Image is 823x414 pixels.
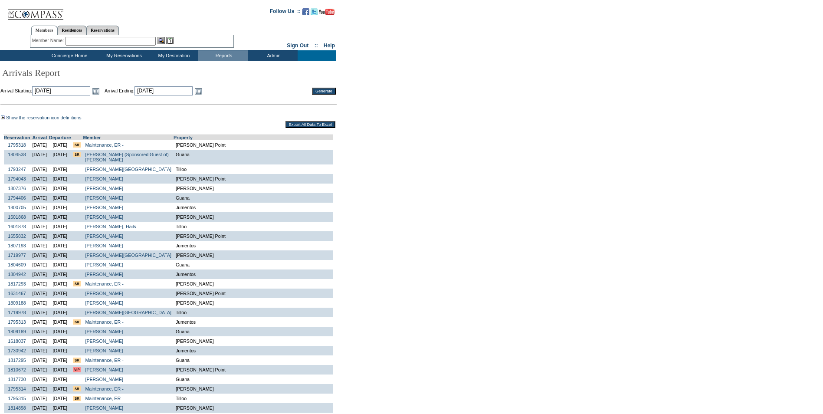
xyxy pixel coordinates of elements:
[30,308,49,317] td: [DATE]
[98,50,148,61] td: My Reservations
[31,26,58,35] a: Members
[86,26,119,35] a: Reservations
[30,317,49,327] td: [DATE]
[8,176,26,181] a: 1794043
[8,358,26,363] a: 1817295
[85,186,123,191] a: [PERSON_NAME]
[49,403,71,413] td: [DATE]
[8,300,26,306] a: 1809188
[49,164,71,174] td: [DATE]
[174,394,333,403] td: Tilloo
[85,281,123,286] a: Maintenance, ER -
[174,140,333,150] td: [PERSON_NAME] Point
[30,346,49,355] td: [DATE]
[30,327,49,336] td: [DATE]
[174,241,333,250] td: Jumentos
[324,43,335,49] a: Help
[174,150,333,164] td: Guana
[30,269,49,279] td: [DATE]
[30,140,49,150] td: [DATE]
[49,327,71,336] td: [DATE]
[8,262,26,267] a: 1804609
[285,121,335,128] input: Export All Data To Excel
[8,272,26,277] a: 1804942
[49,193,71,203] td: [DATE]
[49,241,71,250] td: [DATE]
[85,167,171,172] a: [PERSON_NAME][GEOGRAPHIC_DATA]
[30,203,49,212] td: [DATE]
[73,319,81,325] input: There are special requests for this reservation!
[8,405,26,411] a: 1814898
[8,224,26,229] a: 1601878
[8,281,26,286] a: 1817293
[49,135,71,140] a: Departure
[49,289,71,298] td: [DATE]
[49,298,71,308] td: [DATE]
[30,174,49,184] td: [DATE]
[8,142,26,148] a: 1795318
[166,37,174,44] img: Reservations
[174,308,333,317] td: Tilloo
[49,375,71,384] td: [DATE]
[30,241,49,250] td: [DATE]
[49,279,71,289] td: [DATE]
[49,174,71,184] td: [DATE]
[73,358,81,363] input: There are special requests for this reservation!
[30,193,49,203] td: [DATE]
[73,386,81,391] input: There are special requests for this reservation!
[85,224,136,229] a: [PERSON_NAME], Hails
[30,365,49,375] td: [DATE]
[30,150,49,164] td: [DATE]
[85,358,123,363] a: Maintenance, ER -
[85,300,123,306] a: [PERSON_NAME]
[32,37,66,44] div: Member Name:
[30,289,49,298] td: [DATE]
[49,260,71,269] td: [DATE]
[174,355,333,365] td: Guana
[73,281,81,286] input: There are special requests for this reservation!
[49,365,71,375] td: [DATE]
[30,298,49,308] td: [DATE]
[30,184,49,193] td: [DATE]
[30,164,49,174] td: [DATE]
[8,291,26,296] a: 1631467
[8,310,26,315] a: 1719978
[85,243,123,248] a: [PERSON_NAME]
[73,367,81,372] input: VIP member
[0,86,300,96] td: Arrival Starting: Arrival Ending:
[174,135,193,140] a: Property
[49,394,71,403] td: [DATE]
[1,115,5,119] img: Show the reservation icon definitions
[30,394,49,403] td: [DATE]
[174,298,333,308] td: [PERSON_NAME]
[91,86,101,96] a: Open the calendar popup.
[8,348,26,353] a: 1730942
[85,253,171,258] a: [PERSON_NAME][GEOGRAPHIC_DATA]
[8,186,26,191] a: 1807376
[32,135,47,140] a: Arrival
[85,329,123,334] a: [PERSON_NAME]
[315,43,318,49] span: ::
[174,222,333,231] td: Tilloo
[85,348,123,353] a: [PERSON_NAME]
[8,233,26,239] a: 1655832
[85,214,123,220] a: [PERSON_NAME]
[49,231,71,241] td: [DATE]
[174,164,333,174] td: Tilloo
[302,8,309,15] img: Become our fan on Facebook
[73,152,81,157] input: There are special requests for this reservation!
[49,308,71,317] td: [DATE]
[85,152,168,162] a: [PERSON_NAME] (Sponsored Guest of)[PERSON_NAME]
[174,260,333,269] td: Guana
[174,269,333,279] td: Jumentos
[49,222,71,231] td: [DATE]
[85,142,123,148] a: Maintenance, ER -
[30,355,49,365] td: [DATE]
[302,11,309,16] a: Become our fan on Facebook
[85,233,123,239] a: [PERSON_NAME]
[8,253,26,258] a: 1719977
[174,317,333,327] td: Jumentos
[174,289,333,298] td: [PERSON_NAME] Point
[174,279,333,289] td: [PERSON_NAME]
[85,405,123,411] a: [PERSON_NAME]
